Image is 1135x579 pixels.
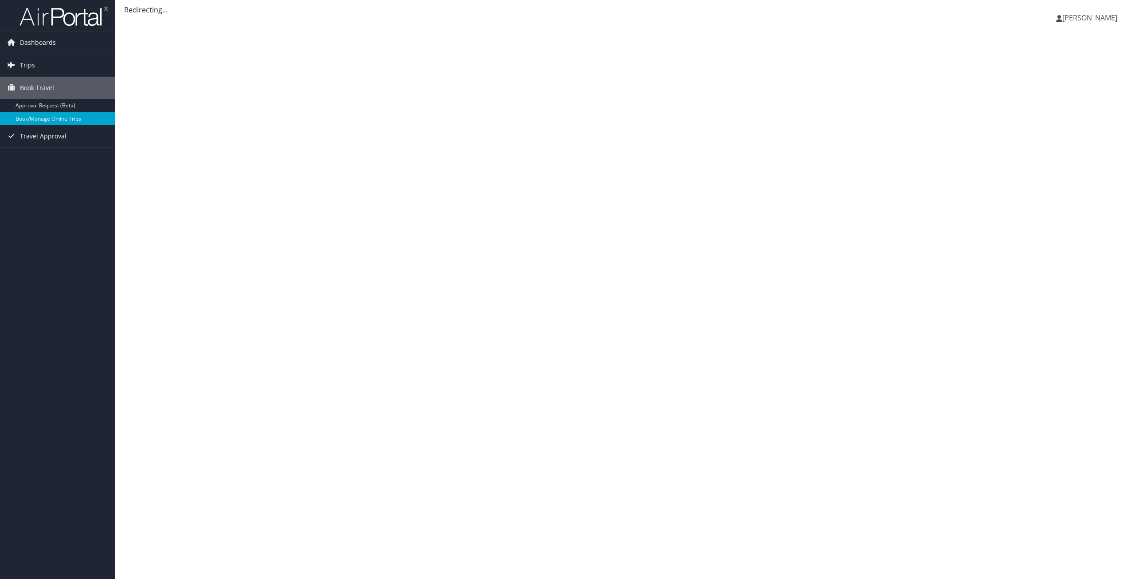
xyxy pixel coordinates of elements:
span: [PERSON_NAME] [1062,13,1117,23]
span: Trips [20,54,35,76]
span: Book Travel [20,77,54,99]
span: Dashboards [20,32,56,54]
div: Redirecting... [124,4,1126,15]
img: airportal-logo.png [20,6,108,27]
a: [PERSON_NAME] [1056,4,1126,31]
span: Travel Approval [20,125,67,147]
